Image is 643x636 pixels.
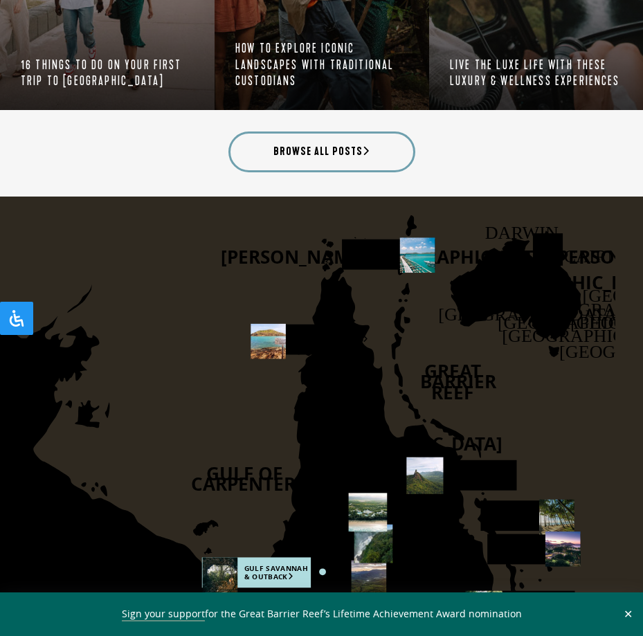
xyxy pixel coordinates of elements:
[8,310,25,327] svg: Open Accessibility Panel
[424,358,481,383] text: GREAT
[122,607,205,621] a: Sign your support
[420,369,497,394] text: BARRIER
[206,461,282,486] text: GULF OF
[431,379,473,404] text: REEF
[485,223,559,243] text: DARWIN
[228,131,415,172] a: Browse all posts
[620,608,636,620] button: Close
[319,431,502,456] text: [GEOGRAPHIC_DATA]
[122,607,522,621] span: for the Great Barrier Reef’s Lifetime Achievement Award nomination
[438,304,623,324] text: [GEOGRAPHIC_DATA]
[191,471,315,496] text: CARPENTERIA
[318,442,422,466] text: PENINSULA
